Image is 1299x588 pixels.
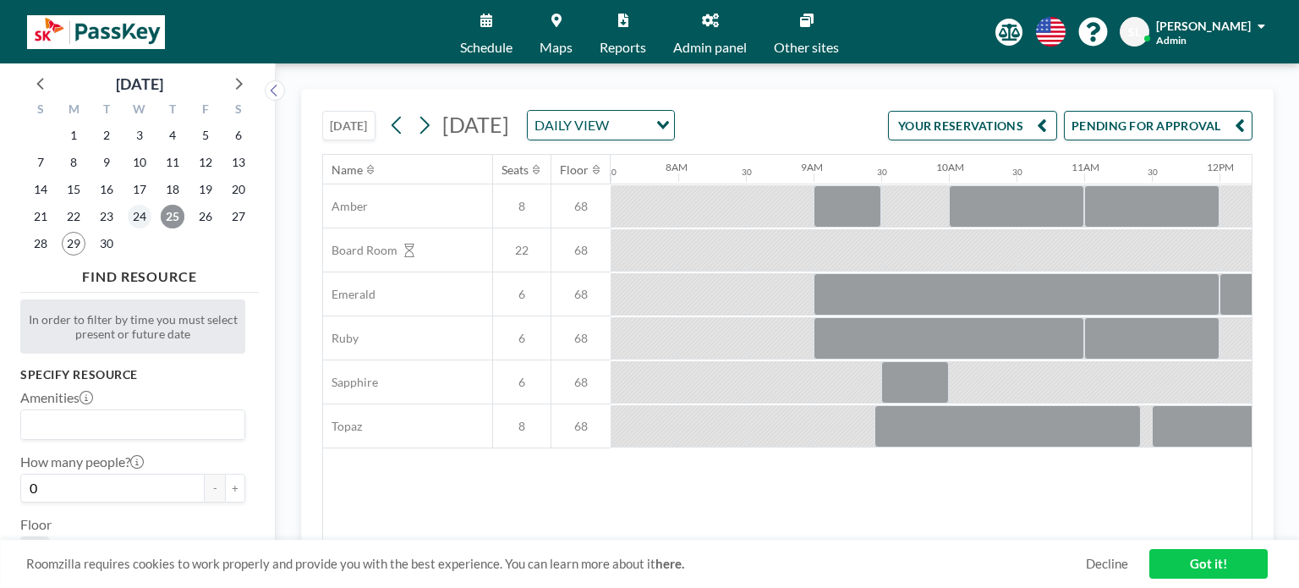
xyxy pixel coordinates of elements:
span: Sunday, September 7, 2025 [29,151,52,174]
span: Friday, September 19, 2025 [194,178,217,201]
label: Amenities [20,389,93,406]
span: Board Room [323,243,397,258]
h3: Specify resource [20,367,245,382]
span: Monday, September 15, 2025 [62,178,85,201]
span: 68 [551,243,611,258]
span: Schedule [460,41,512,54]
div: T [156,100,189,122]
input: Search for option [23,414,235,436]
span: Monday, September 8, 2025 [62,151,85,174]
span: Tuesday, September 23, 2025 [95,205,118,228]
div: 30 [742,167,752,178]
div: 10AM [936,161,964,173]
span: Saturday, September 20, 2025 [227,178,250,201]
div: W [123,100,156,122]
span: Admin [1156,34,1187,47]
span: Wednesday, September 24, 2025 [128,205,151,228]
span: 6 [493,331,551,346]
span: Wednesday, September 10, 2025 [128,151,151,174]
a: here. [655,556,684,571]
span: 68 [551,287,611,302]
div: 8AM [666,161,688,173]
a: Got it! [1149,549,1268,579]
span: Tuesday, September 30, 2025 [95,232,118,256]
span: Roomzilla requires cookies to work properly and provide you with the best experience. You can lea... [26,556,1086,572]
span: Sunday, September 14, 2025 [29,178,52,201]
span: Thursday, September 18, 2025 [161,178,184,201]
div: Search for option [21,410,244,439]
span: 8 [493,419,551,434]
div: 30 [877,167,887,178]
button: PENDING FOR APPROVAL [1064,111,1252,140]
span: SL [1128,25,1141,40]
div: M [58,100,90,122]
span: Amber [323,199,368,214]
div: S [25,100,58,122]
span: 68 [551,199,611,214]
span: Admin panel [673,41,747,54]
span: Thursday, September 11, 2025 [161,151,184,174]
button: + [225,474,245,503]
span: Sunday, September 28, 2025 [29,232,52,256]
span: 8 [493,199,551,214]
input: Search for option [614,114,646,136]
span: Friday, September 5, 2025 [194,124,217,147]
span: Thursday, September 4, 2025 [161,124,184,147]
div: [DATE] [116,72,163,96]
span: Tuesday, September 2, 2025 [95,124,118,147]
h4: FIND RESOURCE [20,261,259,285]
div: Floor [560,162,589,178]
span: Other sites [774,41,839,54]
label: Floor [20,516,52,533]
div: In order to filter by time you must select present or future date [20,299,245,354]
span: Saturday, September 6, 2025 [227,124,250,147]
span: Saturday, September 13, 2025 [227,151,250,174]
span: Monday, September 29, 2025 [62,232,85,256]
span: Friday, September 12, 2025 [194,151,217,174]
div: 30 [606,167,617,178]
span: 68 [551,419,611,434]
div: Seats [502,162,529,178]
div: T [90,100,123,122]
span: 68 [551,375,611,390]
a: Decline [1086,556,1128,572]
span: Topaz [323,419,362,434]
span: 6 [493,375,551,390]
span: Friday, September 26, 2025 [194,205,217,228]
span: Reports [600,41,646,54]
span: Tuesday, September 9, 2025 [95,151,118,174]
button: YOUR RESERVATIONS [888,111,1057,140]
span: Monday, September 1, 2025 [62,124,85,147]
img: organization-logo [27,15,165,49]
span: [DATE] [442,112,509,137]
span: Monday, September 22, 2025 [62,205,85,228]
label: How many people? [20,453,144,470]
button: - [205,474,225,503]
span: Ruby [323,331,359,346]
span: 6 [493,287,551,302]
div: Search for option [528,111,674,140]
span: [PERSON_NAME] [1156,19,1251,33]
button: [DATE] [322,111,375,140]
div: Name [332,162,363,178]
span: Wednesday, September 17, 2025 [128,178,151,201]
div: 12PM [1207,161,1234,173]
span: Tuesday, September 16, 2025 [95,178,118,201]
span: Sapphire [323,375,378,390]
div: 30 [1012,167,1022,178]
span: Wednesday, September 3, 2025 [128,124,151,147]
span: 22 [493,243,551,258]
span: Maps [540,41,573,54]
span: Saturday, September 27, 2025 [227,205,250,228]
span: Sunday, September 21, 2025 [29,205,52,228]
span: DAILY VIEW [531,114,612,136]
div: 30 [1148,167,1158,178]
div: 9AM [801,161,823,173]
span: Emerald [323,287,375,302]
div: S [222,100,255,122]
span: 68 [551,331,611,346]
div: 11AM [1072,161,1099,173]
div: F [189,100,222,122]
span: Thursday, September 25, 2025 [161,205,184,228]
